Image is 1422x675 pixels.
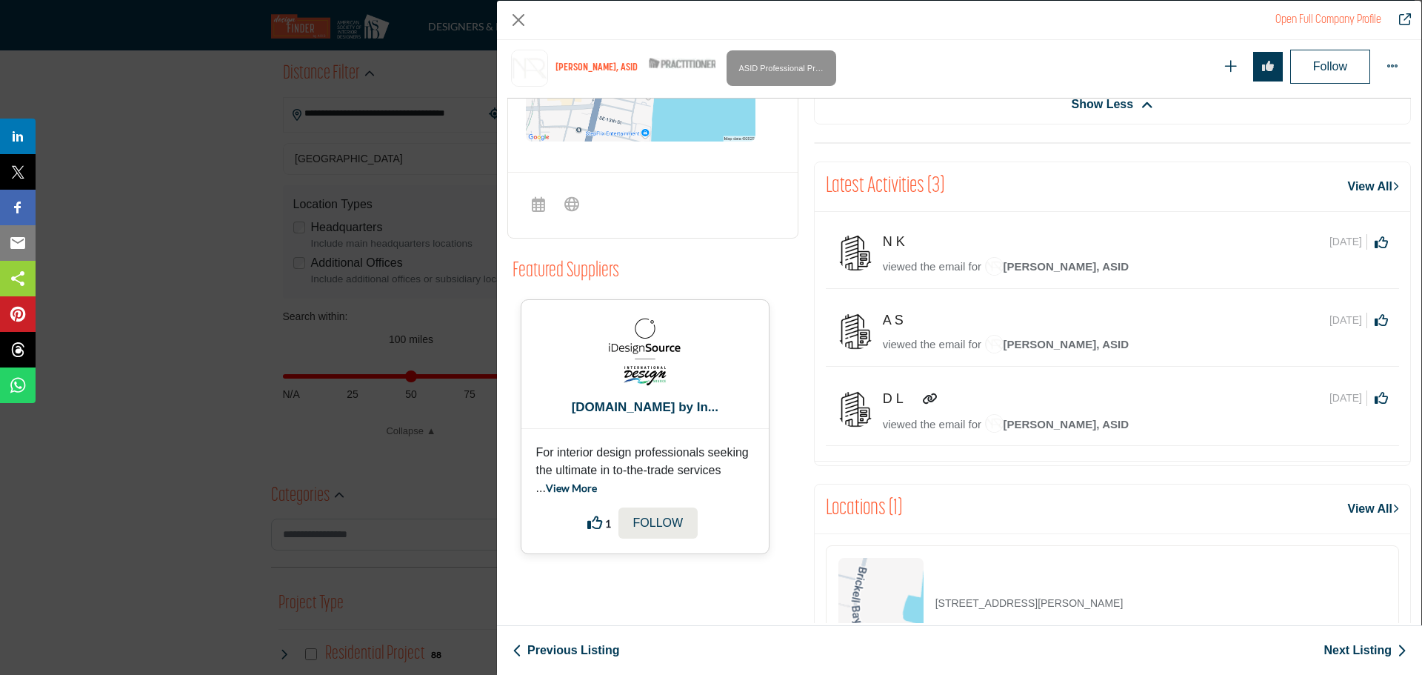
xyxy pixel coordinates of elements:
[1378,52,1407,82] button: More Options
[536,444,755,497] p: For interior design professionals seeking the ultimate in to-the-trade services ...
[527,399,764,416] a: [DOMAIN_NAME] by In...
[732,54,830,82] span: ASID Professional Practitioner
[985,416,1129,434] a: image[PERSON_NAME], ASID
[985,335,1004,353] img: image
[985,418,1129,430] span: [PERSON_NAME], ASID
[883,418,981,430] span: viewed the email for
[1072,96,1134,113] span: Show Less
[511,50,548,87] img: nicholas-gennari logo
[633,514,684,532] p: Follow
[883,338,981,350] span: viewed the email for
[513,642,619,659] a: Previous Listing
[826,173,944,200] h2: Latest Activities (3)
[883,234,918,250] h5: N K
[837,313,874,350] img: avtar-image
[935,596,1124,611] p: [STREET_ADDRESS][PERSON_NAME]
[883,391,918,408] h5: D L
[1290,50,1370,84] button: Follow
[1323,642,1406,659] a: Next Listing
[985,259,1129,277] a: image[PERSON_NAME], ASID
[837,390,874,428] img: avtar-image
[883,313,918,329] h5: A S
[513,259,619,285] h2: Featured Suppliers
[1375,391,1388,405] i: Click to Like this activity
[985,257,1004,276] img: image
[1375,313,1388,327] i: Click to Like this activity
[922,390,937,408] a: Link of redirect to contact page
[1348,178,1399,196] a: View All
[546,482,597,494] a: View More
[826,496,902,522] h2: Locations (1)
[1348,500,1399,518] a: View All
[1329,234,1367,250] span: [DATE]
[1329,390,1367,406] span: [DATE]
[608,315,682,389] img: iDesignSource.com by International Design Source
[527,399,764,416] b: iDesignSource.com by International Design Source
[507,9,530,31] button: Close
[837,234,874,271] img: avtar-image
[985,414,1004,433] img: image
[985,260,1129,273] span: [PERSON_NAME], ASID
[1275,14,1381,26] a: Redirect to nicholas-gennari
[838,558,924,643] img: Location Map
[649,54,715,73] img: ASID Qualified Practitioners
[883,260,981,273] span: viewed the email for
[1389,11,1411,29] a: Redirect to nicholas-gennari
[1329,313,1367,328] span: [DATE]
[1375,236,1388,249] i: Click to Like this activity
[605,516,611,531] span: 1
[555,62,638,75] h1: [PERSON_NAME], ASID
[985,338,1129,350] span: [PERSON_NAME], ASID
[985,336,1129,355] a: image[PERSON_NAME], ASID
[618,508,698,539] button: Follow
